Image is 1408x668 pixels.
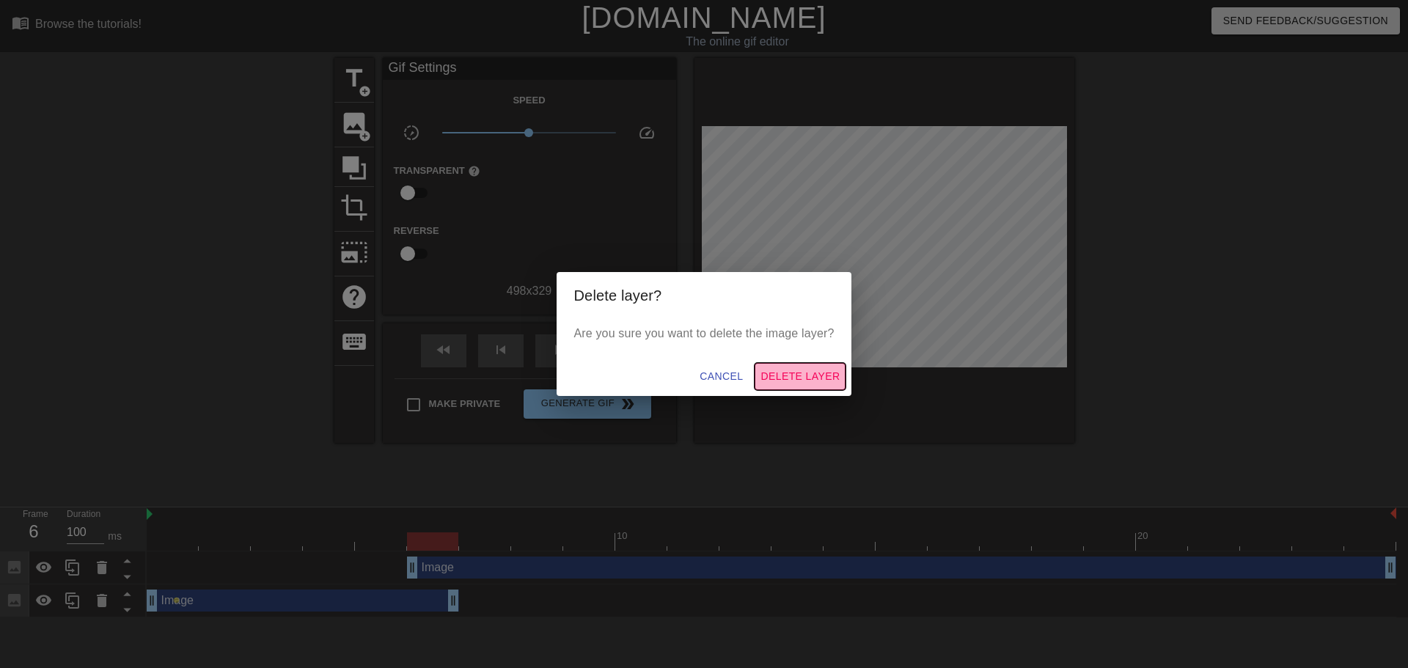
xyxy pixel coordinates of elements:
span: Delete Layer [760,367,840,386]
span: Cancel [700,367,743,386]
button: Delete Layer [755,363,846,390]
p: Are you sure you want to delete the image layer? [574,325,835,342]
button: Cancel [694,363,749,390]
h2: Delete layer? [574,284,835,307]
